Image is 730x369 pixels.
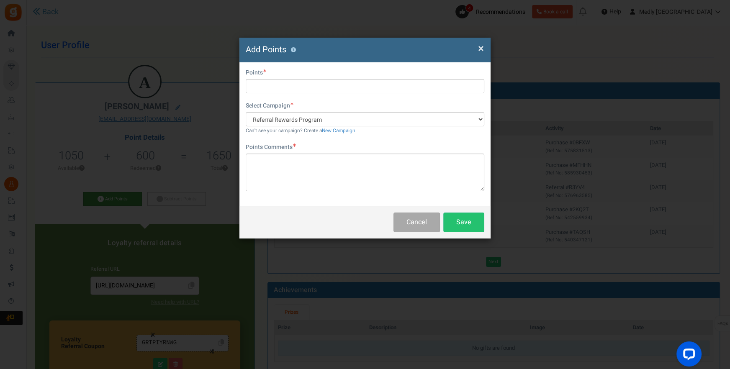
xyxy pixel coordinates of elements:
[246,143,296,151] label: Points Comments
[478,41,484,56] span: ×
[393,213,440,232] button: Cancel
[246,102,293,110] label: Select Campaign
[443,213,484,232] button: Save
[322,127,355,134] a: New Campaign
[246,69,266,77] label: Points
[246,127,355,134] small: Can't see your campaign? Create a
[246,44,286,56] span: Add Points
[290,47,296,53] button: ?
